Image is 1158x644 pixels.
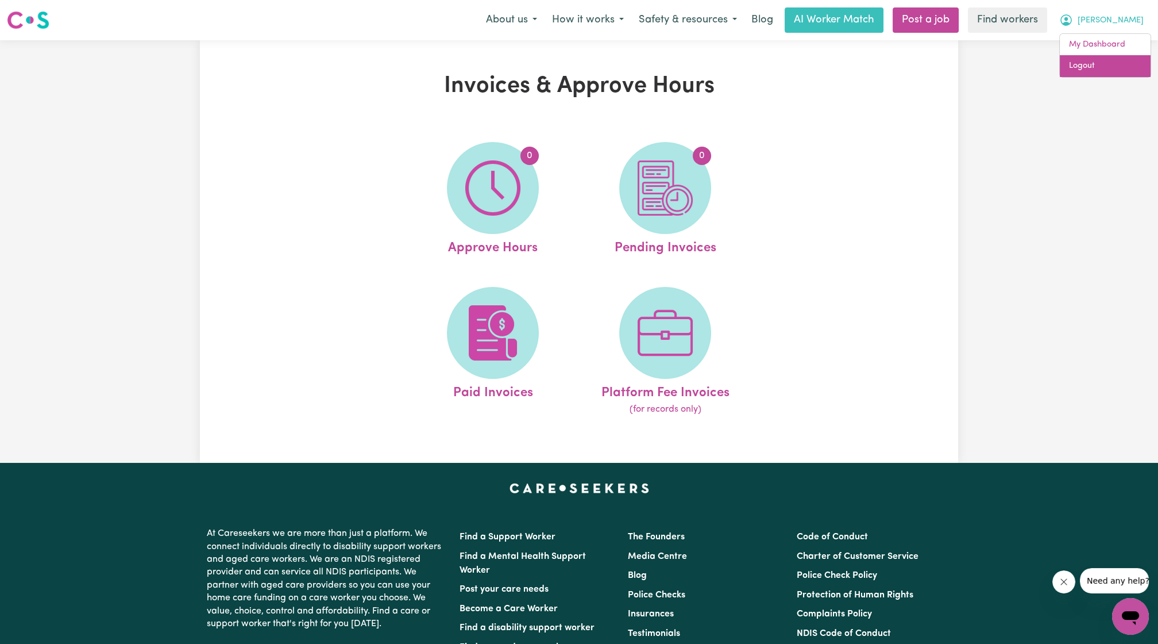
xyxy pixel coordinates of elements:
[410,287,576,417] a: Paid Invoices
[693,147,711,165] span: 0
[893,7,959,33] a: Post a job
[582,142,748,258] a: Pending Invoices
[509,484,649,493] a: Careseekers home page
[460,552,586,575] a: Find a Mental Health Support Worker
[453,379,532,403] span: Paid Invoices
[1078,14,1144,27] span: [PERSON_NAME]
[1112,598,1149,635] iframe: Button to launch messaging window
[1080,568,1149,593] iframe: Message from company
[545,8,631,32] button: How it works
[797,609,872,619] a: Complaints Policy
[460,623,595,632] a: Find a disability support worker
[1052,8,1151,32] button: My Account
[460,532,555,542] a: Find a Support Worker
[448,234,538,258] span: Approve Hours
[744,7,780,33] a: Blog
[797,532,868,542] a: Code of Conduct
[628,629,680,638] a: Testimonials
[968,7,1047,33] a: Find workers
[601,379,729,403] span: Platform Fee Invoices
[797,629,891,638] a: NDIS Code of Conduct
[1060,34,1151,56] a: My Dashboard
[631,8,744,32] button: Safety & resources
[460,604,558,614] a: Become a Care Worker
[410,142,576,258] a: Approve Hours
[460,585,549,594] a: Post your care needs
[629,402,701,416] span: (for records only)
[628,571,647,580] a: Blog
[628,552,687,561] a: Media Centre
[614,234,716,258] span: Pending Invoices
[7,7,49,33] a: Careseekers logo
[520,147,539,165] span: 0
[7,10,49,30] img: Careseekers logo
[797,591,913,600] a: Protection of Human Rights
[628,591,685,600] a: Police Checks
[628,609,674,619] a: Insurances
[1059,33,1151,78] div: My Account
[797,552,918,561] a: Charter of Customer Service
[478,8,545,32] button: About us
[1060,55,1151,77] a: Logout
[333,72,825,100] h1: Invoices & Approve Hours
[7,8,70,17] span: Need any help?
[1052,570,1075,593] iframe: Close message
[797,571,877,580] a: Police Check Policy
[785,7,883,33] a: AI Worker Match
[582,287,748,417] a: Platform Fee Invoices(for records only)
[628,532,685,542] a: The Founders
[207,523,446,635] p: At Careseekers we are more than just a platform. We connect individuals directly to disability su...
